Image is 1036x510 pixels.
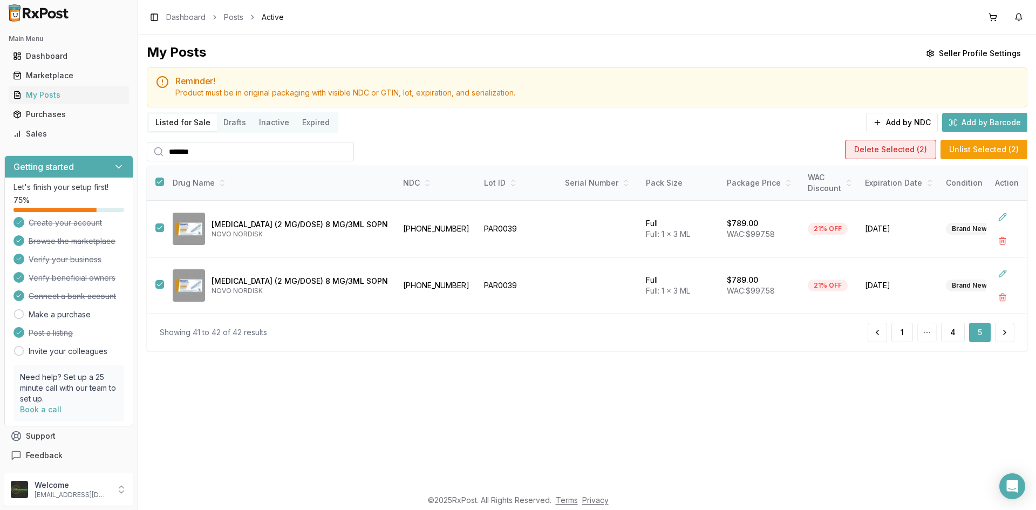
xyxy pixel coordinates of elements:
button: My Posts [4,86,133,104]
h3: Getting started [13,160,74,173]
div: Purchases [13,109,125,120]
span: Verify beneficial owners [29,273,115,283]
span: Verify your business [29,254,101,265]
img: Ozempic (2 MG/DOSE) 8 MG/3ML SOPN [173,269,205,302]
div: Product must be in original packaging with visible NDC or GTIN, lot, expiration, and serialization. [175,87,1018,98]
div: Showing 41 to 42 of 42 results [160,327,267,338]
div: My Posts [13,90,125,100]
a: Sales [9,124,129,144]
button: Seller Profile Settings [919,44,1027,63]
span: Create your account [29,217,102,228]
p: [MEDICAL_DATA] (2 MG/DOSE) 8 MG/3ML SOPN [212,276,388,287]
td: Full [639,257,720,314]
button: Drafts [217,114,253,131]
button: Unlist Selected (2) [940,140,1027,159]
p: $789.00 [727,275,758,285]
a: Posts [224,12,243,23]
button: Purchases [4,106,133,123]
td: PAR0039 [478,201,558,257]
h5: Reminder! [175,77,1018,85]
p: Welcome [35,480,110,491]
span: Full: 1 x 3 ML [646,229,690,239]
span: Post a listing [29,328,73,338]
a: My Posts [9,85,129,105]
p: Let's finish your setup first! [13,182,124,193]
span: Feedback [26,450,63,461]
h2: Main Menu [9,35,129,43]
p: [EMAIL_ADDRESS][DOMAIN_NAME] [35,491,110,499]
button: Expired [296,114,336,131]
div: Brand New [946,280,993,291]
a: Marketplace [9,66,129,85]
td: [PHONE_NUMBER] [397,201,478,257]
span: [DATE] [865,223,933,234]
button: Feedback [4,446,133,465]
div: Marketplace [13,70,125,81]
div: Drug Name [173,178,388,188]
div: My Posts [147,44,206,63]
a: Book a call [20,405,62,414]
img: Ozempic (2 MG/DOSE) 8 MG/3ML SOPN [173,213,205,245]
button: Inactive [253,114,296,131]
button: Delete [993,288,1012,307]
p: $789.00 [727,218,758,229]
a: Dashboard [166,12,206,23]
button: 1 [891,323,913,342]
button: Listed for Sale [149,114,217,131]
th: Action [986,166,1027,201]
button: Delete [993,231,1012,250]
div: NDC [403,178,471,188]
p: [MEDICAL_DATA] (2 MG/DOSE) 8 MG/3ML SOPN [212,219,388,230]
div: Expiration Date [865,178,933,188]
p: NOVO NORDISK [212,230,388,239]
a: Purchases [9,105,129,124]
button: Support [4,426,133,446]
div: Serial Number [565,178,633,188]
button: Add by Barcode [942,113,1027,132]
div: Dashboard [13,51,125,62]
button: Edit [993,207,1012,227]
nav: breadcrumb [166,12,284,23]
div: Brand New [946,223,993,235]
div: 21% OFF [808,280,848,291]
div: Lot ID [484,178,552,188]
span: Active [262,12,284,23]
img: User avatar [11,481,28,498]
th: Condition [939,166,1020,201]
div: WAC Discount [808,172,852,194]
p: NOVO NORDISK [212,287,388,295]
span: 75 % [13,195,30,206]
span: Connect a bank account [29,291,116,302]
button: 4 [941,323,965,342]
button: Add by NDC [866,113,938,132]
td: Full [639,201,720,257]
button: Sales [4,125,133,142]
a: Invite your colleagues [29,346,107,357]
div: Open Intercom Messenger [999,473,1025,499]
p: Need help? Set up a 25 minute call with our team to set up. [20,372,118,404]
a: Terms [556,495,578,505]
a: Privacy [582,495,609,505]
td: PAR0039 [478,257,558,314]
span: Browse the marketplace [29,236,115,247]
span: WAC: $997.58 [727,229,775,239]
span: [DATE] [865,280,933,291]
a: Make a purchase [29,309,91,320]
img: RxPost Logo [4,4,73,22]
td: [PHONE_NUMBER] [397,257,478,314]
div: Package Price [727,178,795,188]
span: Full: 1 x 3 ML [646,286,690,295]
span: WAC: $997.58 [727,286,775,295]
button: Edit [993,264,1012,283]
button: Dashboard [4,47,133,65]
button: 5 [969,323,991,342]
div: 21% OFF [808,223,848,235]
th: Pack Size [639,166,720,201]
a: Dashboard [9,46,129,66]
button: Marketplace [4,67,133,84]
div: Sales [13,128,125,139]
button: Delete Selected (2) [845,140,936,159]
